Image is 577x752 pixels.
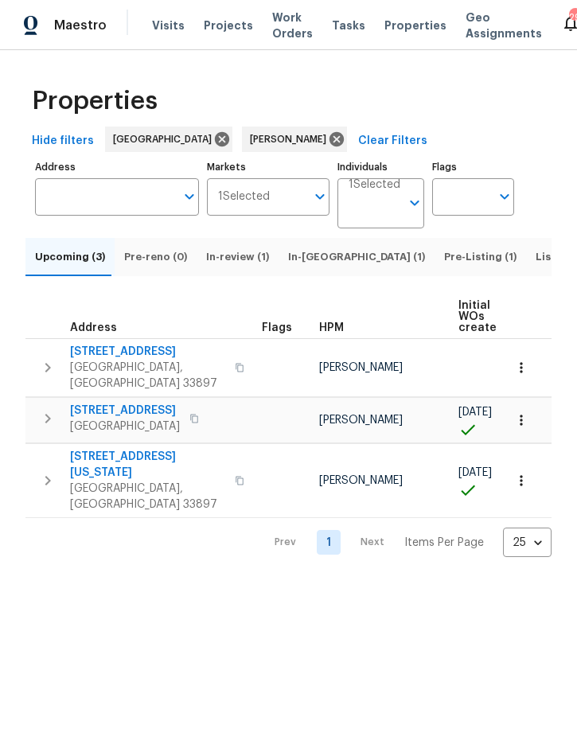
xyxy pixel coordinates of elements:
div: 25 [503,522,552,563]
span: [DATE] [458,467,492,478]
label: Individuals [337,162,424,172]
span: Flags [262,322,292,333]
button: Open [493,185,516,208]
div: [GEOGRAPHIC_DATA] [105,127,232,152]
span: [PERSON_NAME] [319,475,403,486]
span: Maestro [54,18,107,33]
button: Clear Filters [352,127,434,156]
span: [STREET_ADDRESS] [70,403,180,419]
span: Initial WOs created [458,300,504,333]
span: [STREET_ADDRESS][US_STATE] [70,449,225,481]
nav: Pagination Navigation [259,528,552,557]
span: Tasks [332,20,365,31]
button: Hide filters [25,127,100,156]
p: Items Per Page [404,535,484,551]
span: 1 Selected [349,178,400,192]
span: [PERSON_NAME] [319,362,403,373]
span: [GEOGRAPHIC_DATA] [113,131,218,147]
span: [GEOGRAPHIC_DATA], [GEOGRAPHIC_DATA] 33897 [70,481,225,512]
button: Open [404,192,426,214]
span: Hide filters [32,131,94,151]
span: Pre-reno (0) [124,248,187,266]
span: Pre-Listing (1) [444,248,517,266]
a: Goto page 1 [317,530,341,555]
span: [PERSON_NAME] [319,415,403,426]
label: Address [35,162,199,172]
span: 1 Selected [218,190,270,204]
span: Upcoming (3) [35,248,105,266]
span: Geo Assignments [466,10,542,41]
span: In-[GEOGRAPHIC_DATA] (1) [288,248,425,266]
span: HPM [319,322,344,333]
label: Flags [432,162,514,172]
button: Open [178,185,201,208]
span: Properties [384,18,446,33]
span: [STREET_ADDRESS] [70,344,225,360]
span: In-review (1) [206,248,269,266]
span: [DATE] [458,407,492,418]
span: [GEOGRAPHIC_DATA] [70,419,180,434]
button: Open [309,185,331,208]
span: Clear Filters [358,131,427,151]
div: [PERSON_NAME] [242,127,347,152]
span: Visits [152,18,185,33]
span: [GEOGRAPHIC_DATA], [GEOGRAPHIC_DATA] 33897 [70,360,225,392]
span: Address [70,322,117,333]
span: Projects [204,18,253,33]
span: Properties [32,93,158,109]
label: Markets [207,162,329,172]
span: Work Orders [272,10,313,41]
span: [PERSON_NAME] [250,131,333,147]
